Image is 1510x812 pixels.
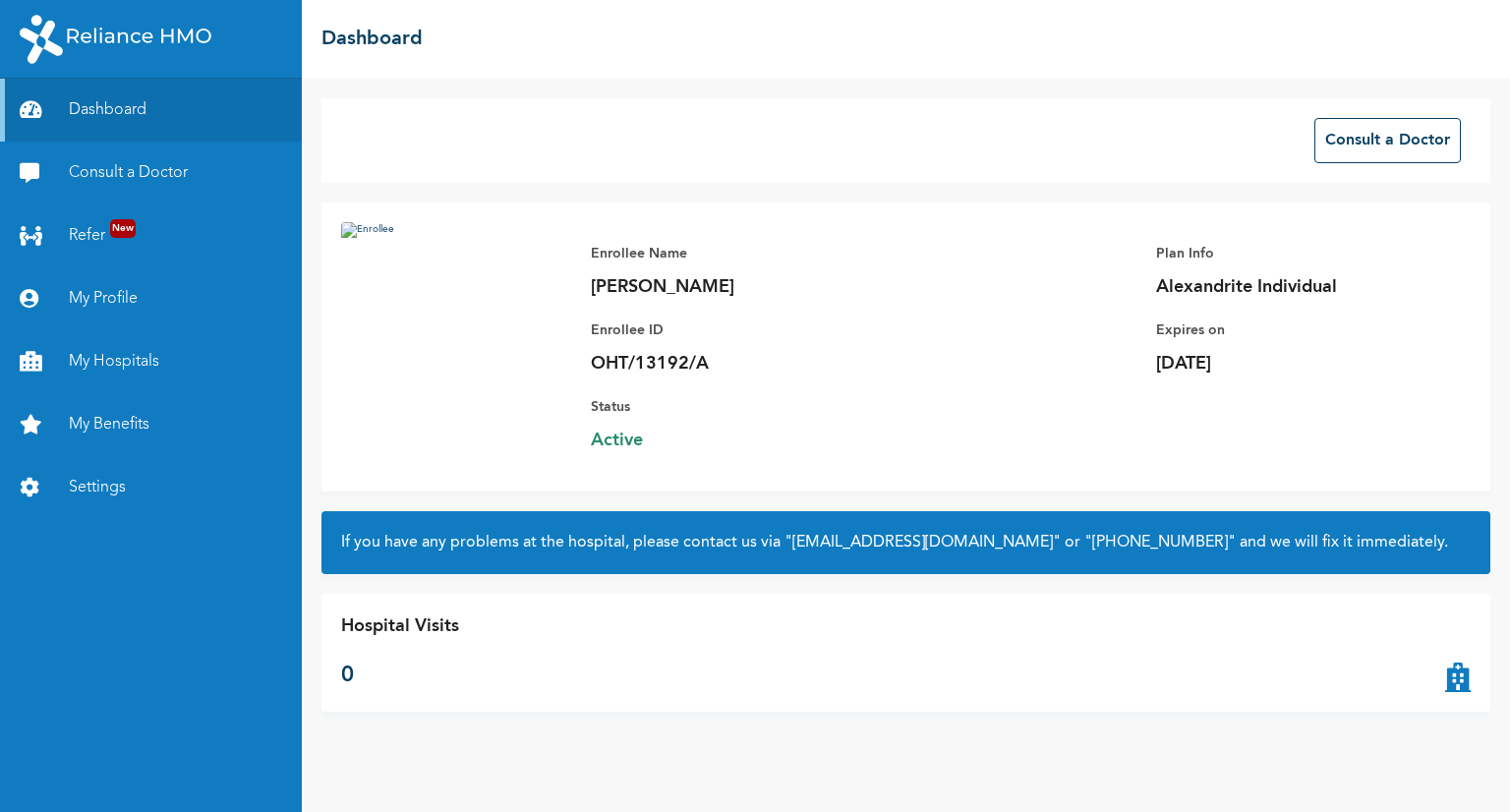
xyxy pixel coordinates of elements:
p: Enrollee ID [591,319,866,342]
p: Alexandrite Individual [1156,275,1431,299]
p: OHT/13192/A [591,352,866,376]
img: Enrollee [341,222,570,458]
h2: Dashboard [321,25,423,54]
p: 0 [341,660,459,692]
img: RelianceHMO's Logo [20,15,211,64]
a: "[PHONE_NUMBER]" [1084,535,1236,551]
p: [DATE] [1156,352,1431,376]
p: Expires on [1156,319,1431,342]
span: New [110,219,136,238]
span: Active [591,429,866,452]
button: Consult a Doctor [1314,118,1461,163]
p: Status [591,395,866,419]
h2: If you have any problems at the hospital, please contact us via or and we will fix it immediately. [341,531,1471,554]
a: "[EMAIL_ADDRESS][DOMAIN_NAME]" [784,535,1061,551]
p: Plan Info [1156,242,1431,265]
p: Hospital Visits [341,613,459,640]
p: [PERSON_NAME] [591,275,866,299]
p: Enrollee Name [591,242,866,265]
